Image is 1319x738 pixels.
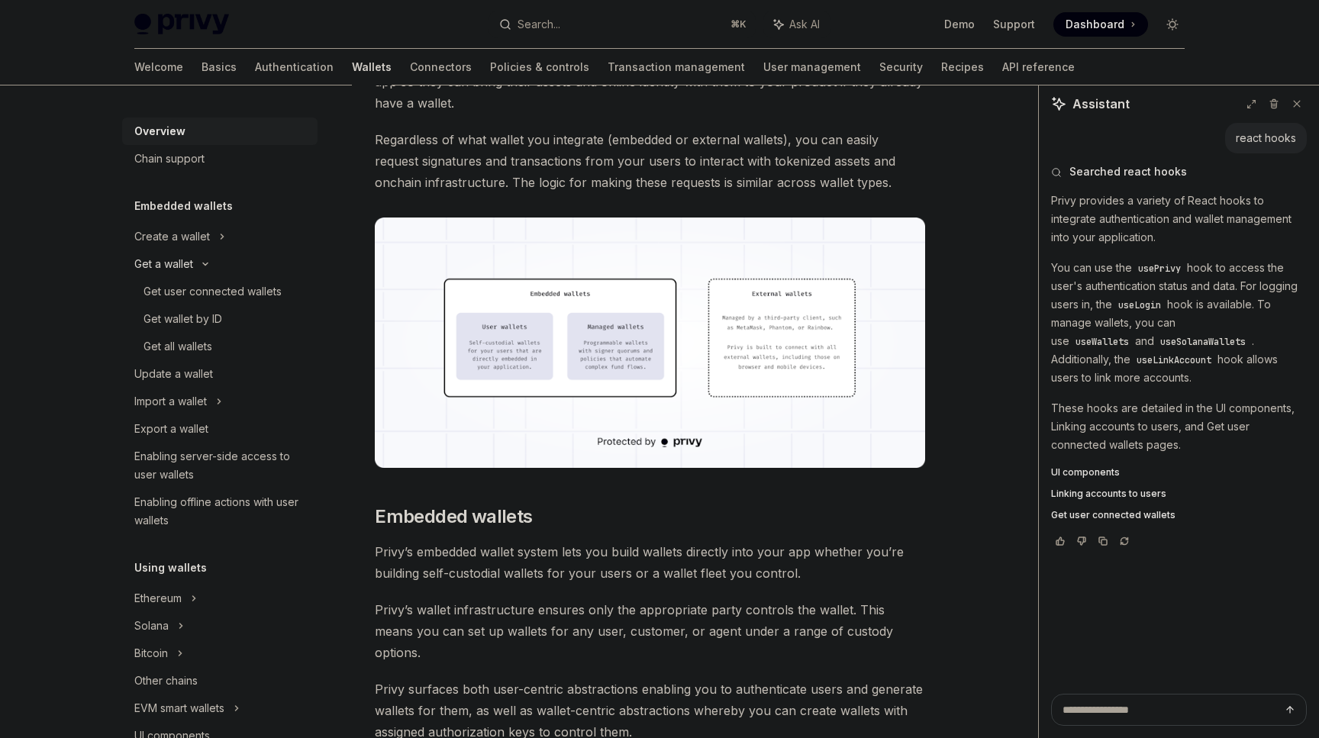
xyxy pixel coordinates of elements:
[134,672,198,690] div: Other chains
[1051,259,1307,387] p: You can use the hook to access the user's authentication status and data. For logging users in, t...
[134,392,207,411] div: Import a wallet
[1051,466,1307,479] a: UI components
[1053,12,1148,37] a: Dashboard
[255,49,334,85] a: Authentication
[134,365,213,383] div: Update a wallet
[944,17,975,32] a: Demo
[122,488,318,534] a: Enabling offline actions with user wallets
[134,255,193,273] div: Get a wallet
[789,17,820,32] span: Ask AI
[122,443,318,488] a: Enabling server-side access to user wallets
[134,447,308,484] div: Enabling server-side access to user wallets
[1236,131,1296,146] div: react hooks
[1051,192,1307,247] p: Privy provides a variety of React hooks to integrate authentication and wallet management into yo...
[763,11,830,38] button: Ask AI
[375,129,925,193] span: Regardless of what wallet you integrate (embedded or external wallets), you can easily request si...
[1051,488,1307,500] a: Linking accounts to users
[122,305,318,333] a: Get wallet by ID
[122,145,318,172] a: Chain support
[490,49,589,85] a: Policies & controls
[730,18,747,31] span: ⌘ K
[518,15,560,34] div: Search...
[1281,701,1299,719] button: Send message
[1118,299,1161,311] span: useLogin
[134,150,205,168] div: Chain support
[122,333,318,360] a: Get all wallets
[122,667,318,694] a: Other chains
[144,310,222,328] div: Get wallet by ID
[1051,399,1307,454] p: These hooks are detailed in the UI components, Linking accounts to users, and Get user connected ...
[1051,466,1120,479] span: UI components
[134,122,185,140] div: Overview
[134,589,182,607] div: Ethereum
[375,218,925,468] img: images/walletoverview.png
[410,49,472,85] a: Connectors
[122,118,318,145] a: Overview
[134,617,169,635] div: Solana
[122,415,318,443] a: Export a wallet
[1072,95,1130,113] span: Assistant
[122,360,318,388] a: Update a wallet
[134,14,229,35] img: light logo
[375,541,925,584] span: Privy’s embedded wallet system lets you build wallets directly into your app whether you’re build...
[134,49,183,85] a: Welcome
[879,49,923,85] a: Security
[134,197,233,215] h5: Embedded wallets
[1160,12,1185,37] button: Toggle dark mode
[134,227,210,246] div: Create a wallet
[1076,336,1129,348] span: useWallets
[352,49,392,85] a: Wallets
[1066,17,1124,32] span: Dashboard
[1051,488,1166,500] span: Linking accounts to users
[941,49,984,85] a: Recipes
[1002,49,1075,85] a: API reference
[134,420,208,438] div: Export a wallet
[134,644,168,662] div: Bitcoin
[375,504,532,529] span: Embedded wallets
[1160,336,1246,348] span: useSolanaWallets
[134,559,207,577] h5: Using wallets
[993,17,1035,32] a: Support
[1051,509,1307,521] a: Get user connected wallets
[1051,164,1307,179] button: Searched react hooks
[202,49,237,85] a: Basics
[144,337,212,356] div: Get all wallets
[134,699,224,717] div: EVM smart wallets
[489,11,756,38] button: Search...⌘K
[763,49,861,85] a: User management
[1051,509,1175,521] span: Get user connected wallets
[144,282,282,301] div: Get user connected wallets
[134,493,308,530] div: Enabling offline actions with user wallets
[1069,164,1187,179] span: Searched react hooks
[375,599,925,663] span: Privy’s wallet infrastructure ensures only the appropriate party controls the wallet. This means ...
[122,278,318,305] a: Get user connected wallets
[1138,263,1181,275] span: usePrivy
[608,49,745,85] a: Transaction management
[1137,354,1211,366] span: useLinkAccount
